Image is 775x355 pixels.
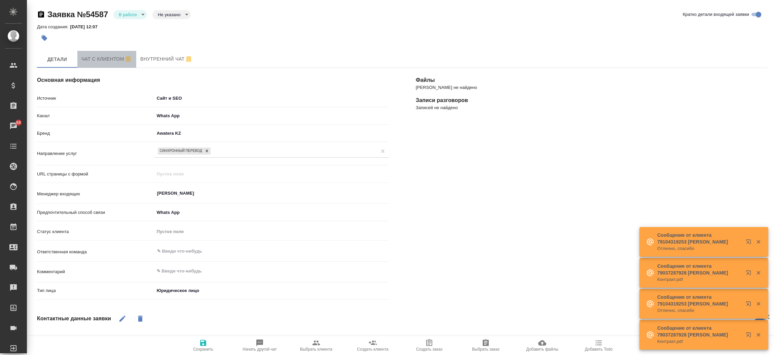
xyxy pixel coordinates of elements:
[585,347,613,352] span: Добавить Todo
[357,347,388,352] span: Создать клиента
[37,24,70,29] p: Дата создания:
[657,338,741,345] p: Контракт.pdf
[154,169,389,179] input: Пустое поле
[81,55,132,63] span: Чат с клиентом
[751,332,765,338] button: Закрыть
[37,76,389,84] h4: Основная информация
[416,84,768,91] p: [PERSON_NAME] не найдено
[140,55,193,63] span: Внутренний чат
[114,311,131,327] button: Редактировать
[37,287,154,294] p: Тип лица
[231,336,288,355] button: Начать другой чат
[751,301,765,307] button: Закрыть
[37,209,154,216] p: Предпочтительный способ связи
[37,315,111,323] h4: Контактные данные заявки
[657,232,741,245] p: Сообщение от клиента 79104319253 [PERSON_NAME]
[514,336,570,355] button: Добавить файлы
[243,347,276,352] span: Начать другой чат
[742,297,758,313] button: Открыть в новой вкладке
[683,11,749,18] span: Кратко детали входящей заявки
[751,270,765,276] button: Закрыть
[401,336,457,355] button: Создать заказ
[152,10,190,19] div: В работе
[657,307,741,314] p: Отлично, спасибо
[154,285,311,296] div: Юридическое лицо
[154,207,389,218] div: Whats App
[751,239,765,245] button: Закрыть
[300,347,332,352] span: Выбрать клиента
[41,55,73,64] span: Детали
[70,24,103,29] p: [DATE] 12:07
[117,12,139,18] button: В работе
[154,110,389,122] div: Whats App
[385,193,386,194] button: Open
[37,31,52,45] button: Добавить тэг
[457,336,514,355] button: Выбрать заказ
[385,251,386,252] button: Open
[657,325,741,338] p: Сообщение от клиента 79037287928 [PERSON_NAME]
[37,112,154,119] p: Канал
[416,104,768,111] p: Записей не найдено
[37,249,154,255] p: Ответственная команда
[12,119,25,126] span: 68
[77,51,136,68] button: 77473387813 (Kymbat) - (undefined)
[154,128,389,139] div: Awatera KZ
[742,266,758,282] button: Открыть в новой вкладке
[37,228,154,235] p: Статус клиента
[157,228,381,235] div: Пустое поле
[37,95,154,102] p: Источник
[657,276,741,283] p: Контракт.pdf
[37,171,154,177] p: URL страницы с формой
[158,148,203,155] div: Синхронный перевод
[154,226,389,237] div: Пустое поле
[154,93,389,104] div: Сайт и SEO
[156,12,182,18] button: Не указано
[37,130,154,137] p: Бренд
[570,336,627,355] button: Добавить Todo
[37,10,45,19] button: Скопировать ссылку
[657,245,741,252] p: Отлично, спасибо
[742,235,758,251] button: Открыть в новой вкладке
[47,10,108,19] a: Заявка №54587
[416,96,768,104] h4: Записи разговоров
[37,268,154,275] p: Комментарий
[113,10,147,19] div: В работе
[175,336,231,355] button: Сохранить
[526,347,558,352] span: Добавить файлы
[2,118,25,134] a: 68
[416,347,443,352] span: Создать заказ
[288,336,344,355] button: Выбрать клиента
[124,55,132,63] svg: Отписаться
[132,311,148,327] button: Удалить
[185,55,193,63] svg: Отписаться
[37,150,154,157] p: Направление услуг
[742,328,758,344] button: Открыть в новой вкладке
[657,263,741,276] p: Сообщение от клиента 79037287928 [PERSON_NAME]
[154,336,389,346] input: Пустое поле
[472,347,499,352] span: Выбрать заказ
[193,347,213,352] span: Сохранить
[156,247,364,255] input: ✎ Введи что-нибудь
[657,294,741,307] p: Сообщение от клиента 79104319253 [PERSON_NAME]
[344,336,401,355] button: Создать клиента
[37,191,154,197] p: Менеджер входящих
[416,76,768,84] h4: Файлы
